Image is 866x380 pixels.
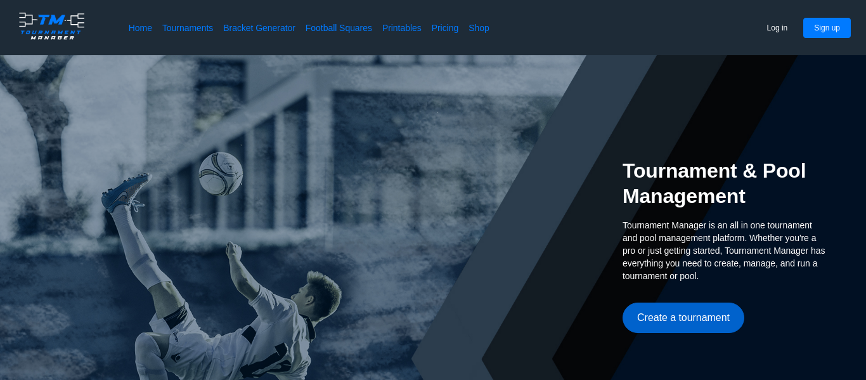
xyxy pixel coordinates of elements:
[382,22,422,34] a: Printables
[803,18,851,38] button: Sign up
[129,22,152,34] a: Home
[15,10,88,42] img: logo.ffa97a18e3bf2c7d.png
[623,303,744,333] button: Create a tournament
[623,158,825,209] h2: Tournament & Pool Management
[432,22,458,34] a: Pricing
[469,22,489,34] a: Shop
[756,18,799,38] button: Log in
[306,22,372,34] a: Football Squares
[623,219,825,282] span: Tournament Manager is an all in one tournament and pool management platform. Whether you're a pro...
[223,22,295,34] a: Bracket Generator
[162,22,213,34] a: Tournaments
